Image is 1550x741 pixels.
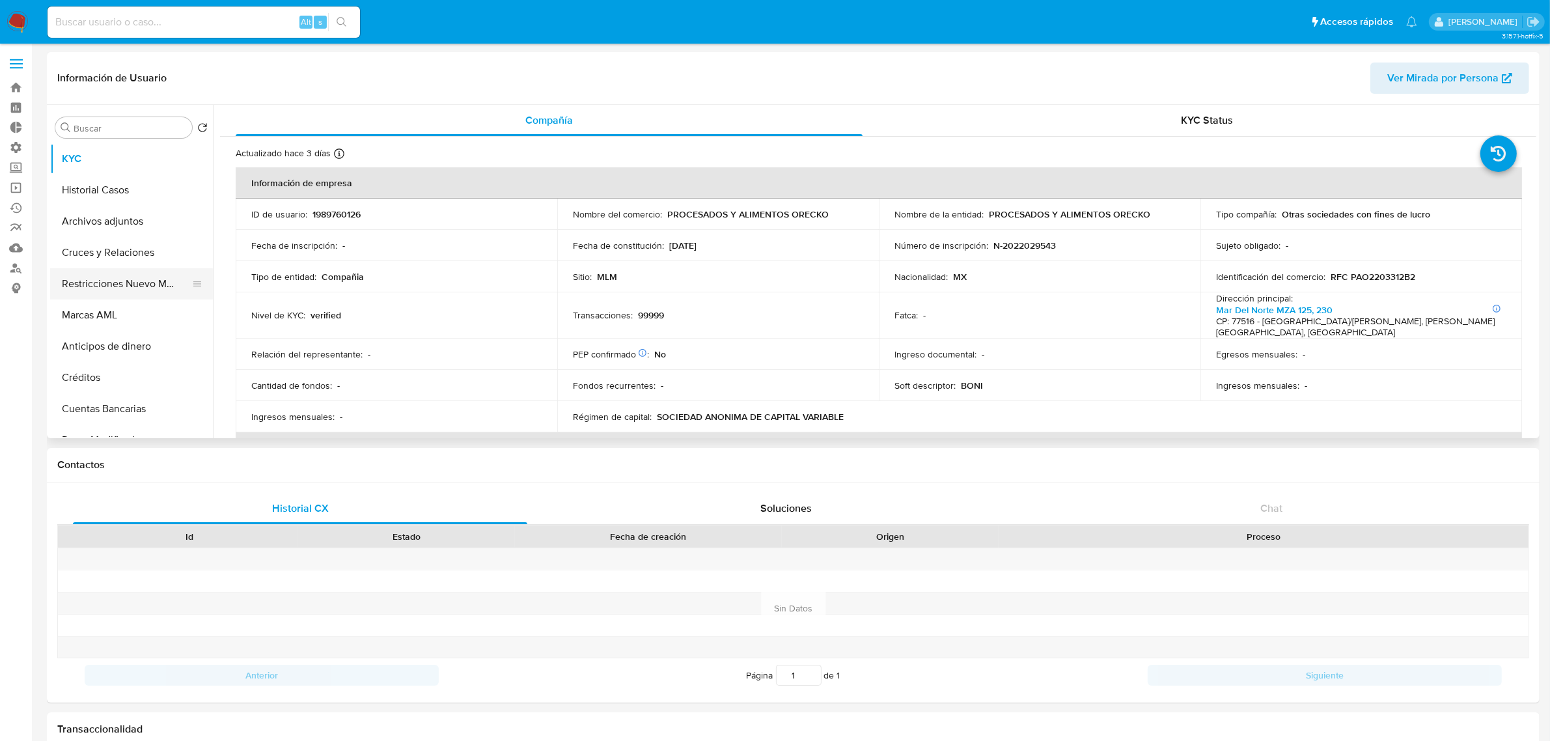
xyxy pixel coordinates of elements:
[50,175,213,206] button: Historial Casos
[837,669,840,682] span: 1
[953,271,967,283] p: MX
[961,380,983,391] p: BONI
[894,240,988,251] p: Número de inscripción :
[524,530,773,543] div: Fecha de creación
[340,411,342,423] p: -
[1216,271,1325,283] p: Identificación del comercio :
[1260,501,1282,516] span: Chat
[573,208,662,220] p: Nombre del comercio :
[993,240,1056,251] p: N-2022029543
[322,271,364,283] p: Compañia
[1216,380,1299,391] p: Ingresos mensuales :
[1216,348,1297,360] p: Egresos mensuales :
[337,380,340,391] p: -
[657,411,844,423] p: SOCIEDAD ANONIMA DE CAPITAL VARIABLE
[573,411,652,423] p: Régimen de capital :
[923,309,926,321] p: -
[50,393,213,425] button: Cuentas Bancarias
[90,530,288,543] div: Id
[251,208,307,220] p: ID de usuario :
[57,458,1529,471] h1: Contactos
[760,501,812,516] span: Soluciones
[328,13,355,31] button: search-icon
[982,348,984,360] p: -
[1148,665,1502,686] button: Siguiente
[1305,380,1307,391] p: -
[318,16,322,28] span: s
[1406,16,1417,27] a: Notificaciones
[1387,63,1499,94] span: Ver Mirada por Persona
[50,425,213,456] button: Datos Modificados
[573,240,664,251] p: Fecha de constitución :
[251,309,305,321] p: Nivel de KYC :
[1303,348,1305,360] p: -
[236,432,1522,464] th: Datos de contacto
[57,72,167,85] h1: Información de Usuario
[597,271,617,283] p: MLM
[307,530,505,543] div: Estado
[894,380,956,391] p: Soft descriptor :
[661,380,663,391] p: -
[85,665,439,686] button: Anterior
[312,208,361,220] p: 1989760126
[1216,303,1333,316] a: Mar Del Norte MZA 125, 230
[1370,63,1529,94] button: Ver Mirada por Persona
[50,362,213,393] button: Créditos
[1182,113,1234,128] span: KYC Status
[573,309,633,321] p: Transacciones :
[251,271,316,283] p: Tipo de entidad :
[1216,208,1277,220] p: Tipo compañía :
[342,240,345,251] p: -
[236,167,1522,199] th: Información de empresa
[61,122,71,133] button: Buscar
[50,237,213,268] button: Cruces y Relaciones
[894,208,984,220] p: Nombre de la entidad :
[251,380,332,391] p: Cantidad de fondos :
[197,122,208,137] button: Volver al orden por defecto
[669,240,697,251] p: [DATE]
[272,501,329,516] span: Historial CX
[791,530,990,543] div: Origen
[1216,292,1293,304] p: Dirección principal :
[251,348,363,360] p: Relación del representante :
[50,206,213,237] button: Archivos adjuntos
[747,665,840,686] span: Página de
[573,380,656,391] p: Fondos recurrentes :
[1216,240,1280,251] p: Sujeto obligado :
[638,309,664,321] p: 99999
[50,143,213,175] button: KYC
[573,271,592,283] p: Sitio :
[236,147,331,160] p: Actualizado hace 3 días
[989,208,1150,220] p: PROCESADOS Y ALIMENTOS ORECKO
[1216,316,1501,339] h4: CP: 77516 - [GEOGRAPHIC_DATA]/[PERSON_NAME], [PERSON_NAME][GEOGRAPHIC_DATA], [GEOGRAPHIC_DATA]
[57,723,1529,736] h1: Transaccionalidad
[1448,16,1522,28] p: daniela.lagunesrodriguez@mercadolibre.com.mx
[368,348,370,360] p: -
[1282,208,1430,220] p: Otras sociedades con fines de lucro
[50,268,202,300] button: Restricciones Nuevo Mundo
[50,300,213,331] button: Marcas AML
[1008,530,1519,543] div: Proceso
[48,14,360,31] input: Buscar usuario o caso...
[525,113,573,128] span: Compañía
[74,122,187,134] input: Buscar
[894,309,918,321] p: Fatca :
[1527,15,1540,29] a: Salir
[1331,271,1415,283] p: RFC PAO2203312B2
[251,411,335,423] p: Ingresos mensuales :
[301,16,311,28] span: Alt
[251,240,337,251] p: Fecha de inscripción :
[1286,240,1288,251] p: -
[573,348,649,360] p: PEP confirmado :
[894,348,976,360] p: Ingreso documental :
[667,208,829,220] p: PROCESADOS Y ALIMENTOS ORECKO
[311,309,341,321] p: verified
[894,271,948,283] p: Nacionalidad :
[50,331,213,362] button: Anticipos de dinero
[1320,15,1393,29] span: Accesos rápidos
[654,348,666,360] p: No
